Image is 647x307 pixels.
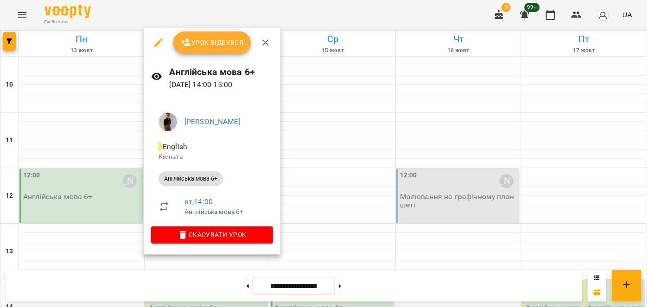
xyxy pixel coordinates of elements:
span: Урок відбувся [181,37,244,48]
button: Скасувати Урок [151,226,273,243]
span: Скасувати Урок [159,229,266,240]
button: Урок відбувся [173,31,251,54]
a: вт , 14:00 [184,197,213,206]
span: Англійська мова 6+ [159,175,223,183]
p: Кімната [159,152,266,162]
p: [DATE] 14:00 - 15:00 [170,79,273,90]
img: 4909863fcc9f345f1db42289bc7c8cf7.jpg [159,113,177,131]
a: Англійська мова 6+ [184,208,244,215]
span: - English [159,142,189,151]
a: [PERSON_NAME] [184,117,241,126]
h6: Англійська мова 6+ [170,65,273,79]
